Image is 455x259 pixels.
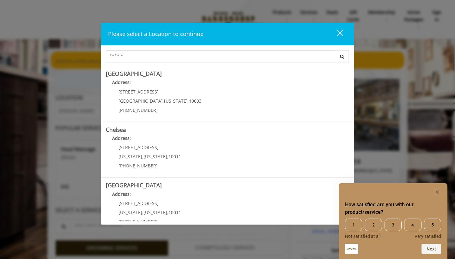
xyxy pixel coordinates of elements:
[118,209,142,215] span: [US_STATE]
[189,98,202,104] span: 10003
[142,209,143,215] span: ,
[345,219,362,231] span: 1
[167,154,168,160] span: ,
[345,201,441,216] h2: How satisfied are you with our product/service? Select an option from 1 to 5, with 1 being Not sa...
[106,70,162,77] b: [GEOGRAPHIC_DATA]
[108,30,203,38] span: Please select a Location to continue
[142,154,143,160] span: ,
[118,163,158,169] span: [PHONE_NUMBER]
[345,219,441,239] div: How satisfied are you with our product/service? Select an option from 1 to 5, with 1 being Not sa...
[118,98,163,104] span: [GEOGRAPHIC_DATA]
[325,27,347,40] button: close dialog
[365,219,382,231] span: 2
[118,219,158,225] span: [PHONE_NUMBER]
[143,209,167,215] span: [US_STATE]
[385,219,402,231] span: 3
[434,188,441,196] button: Hide survey
[163,98,164,104] span: ,
[106,181,162,189] b: [GEOGRAPHIC_DATA]
[188,98,189,104] span: ,
[422,244,441,254] button: Next question
[112,191,131,197] b: Address:
[118,144,159,150] span: [STREET_ADDRESS]
[168,209,181,215] span: 10011
[112,79,131,85] b: Address:
[118,154,142,160] span: [US_STATE]
[338,54,346,59] i: Search button
[345,188,441,254] div: How satisfied are you with our product/service? Select an option from 1 to 5, with 1 being Not sa...
[118,107,158,113] span: [PHONE_NUMBER]
[118,200,159,206] span: [STREET_ADDRESS]
[106,50,335,63] input: Search Center
[345,234,380,239] span: Not satisfied at all
[330,29,343,39] div: close dialog
[106,126,126,133] b: Chelsea
[118,89,159,95] span: [STREET_ADDRESS]
[106,50,349,66] div: Center Select
[168,154,181,160] span: 10011
[164,98,188,104] span: [US_STATE]
[424,219,441,231] span: 5
[415,234,441,239] span: Very satisfied
[143,154,167,160] span: [US_STATE]
[112,135,131,141] b: Address:
[404,219,421,231] span: 4
[167,209,168,215] span: ,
